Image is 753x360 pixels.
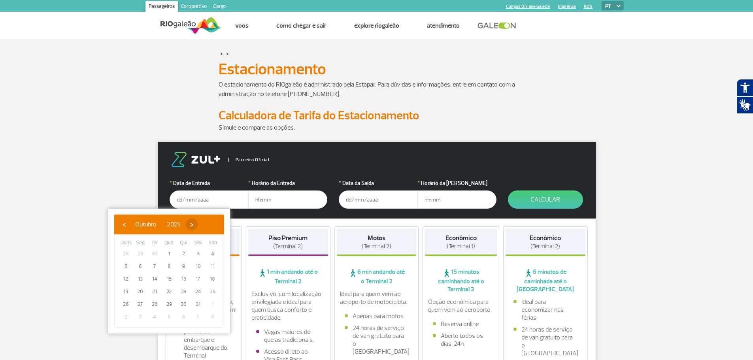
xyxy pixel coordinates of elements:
li: 24 horas de serviço de van gratuito para o [GEOGRAPHIC_DATA] [345,324,409,356]
span: 26 [119,298,132,311]
span: 2 [119,311,132,323]
button: Calcular [508,190,583,209]
label: Horário da [PERSON_NAME] [417,179,496,187]
span: 8 [206,311,219,323]
th: weekday [205,239,220,247]
span: 2025 [167,221,181,228]
li: Aberto todos os dias, 24h. [433,332,489,348]
span: 6 min andando até o Terminal 2 [337,268,417,285]
span: 11 [206,260,219,273]
span: 29 [134,247,147,260]
span: 4 [148,311,161,323]
li: Reserva online [433,320,489,328]
a: RQS [584,4,593,9]
input: dd/mm/aaaa [339,190,418,209]
span: 25 [206,285,219,298]
p: Simule e compare as opções. [219,123,535,132]
span: 10 [192,260,204,273]
span: (Terminal 2) [530,243,560,250]
th: weekday [147,239,162,247]
span: 15 minutos caminhando até o Terminal 2 [425,268,497,293]
input: dd/mm/aaaa [170,190,249,209]
span: 20 [134,285,147,298]
a: Compra On-line GaleOn [506,4,550,9]
th: weekday [119,239,133,247]
strong: Econômico [530,234,561,242]
a: > [220,49,223,58]
span: 30 [148,247,161,260]
li: Fácil acesso aos pontos de embarque e desembarque do Terminal [176,320,232,360]
span: (Terminal 1) [447,243,475,250]
strong: Motos [368,234,385,242]
a: Imprensa [558,4,576,9]
span: 31 [192,298,204,311]
li: Ideal para economizar nas férias [513,298,577,322]
a: Atendimento [427,22,460,30]
label: Data da Saída [339,179,418,187]
th: weekday [162,239,177,247]
span: 1 [206,298,219,311]
button: › [186,219,198,230]
button: Abrir recursos assistivos. [736,79,753,96]
span: 3 [192,247,204,260]
strong: Piso Premium [268,234,308,242]
label: Horário da Entrada [248,179,327,187]
p: Exclusivo, com localização privilegiada e ideal para quem busca conforto e praticidade. [251,290,325,322]
a: Passageiros [145,1,178,13]
th: weekday [133,239,148,247]
span: 28 [119,247,132,260]
span: 6 minutos de caminhada até o [GEOGRAPHIC_DATA] [506,268,585,293]
span: 2 [177,247,190,260]
span: 14 [148,273,161,285]
span: 24 [192,285,204,298]
button: Outubro [130,219,162,230]
span: (Terminal 2) [273,243,303,250]
span: 6 [177,311,190,323]
a: Como chegar e sair [276,22,326,30]
button: 2025 [162,219,186,230]
span: 9 [177,260,190,273]
span: 15 [163,273,176,285]
span: 30 [177,298,190,311]
span: 16 [177,273,190,285]
span: (Terminal 2) [362,243,391,250]
span: 4 [206,247,219,260]
span: Outubro [135,221,157,228]
li: Apenas para motos. [345,312,409,320]
span: 3 [134,311,147,323]
img: logo-zul.png [170,152,222,167]
th: weekday [176,239,191,247]
span: 19 [119,285,132,298]
h2: Calculadora de Tarifa do Estacionamento [219,108,535,123]
strong: Econômico [445,234,477,242]
p: Opção econômica para quem vem ao aeroporto. [428,298,494,314]
span: 5 [119,260,132,273]
span: 8 [163,260,176,273]
input: hh:mm [248,190,327,209]
span: 1 [163,247,176,260]
span: 29 [163,298,176,311]
label: Data de Entrada [170,179,249,187]
span: 6 [134,260,147,273]
span: 28 [148,298,161,311]
span: 7 [192,311,204,323]
span: 1 min andando até o Terminal 2 [248,268,328,285]
li: 24 horas de serviço de van gratuito para o [GEOGRAPHIC_DATA] [513,326,577,357]
a: Corporativo [178,1,210,13]
span: 18 [206,273,219,285]
button: ‹ [118,219,130,230]
span: 7 [148,260,161,273]
input: hh:mm [417,190,496,209]
bs-datepicker-container: calendar [108,209,230,334]
th: weekday [191,239,206,247]
h1: Estacionamento [219,62,535,76]
p: O estacionamento do RIOgaleão é administrado pela Estapar. Para dúvidas e informações, entre em c... [219,80,535,99]
span: 27 [134,298,147,311]
a: > [226,49,229,58]
span: 21 [148,285,161,298]
a: Explore RIOgaleão [354,22,399,30]
span: 17 [192,273,204,285]
p: Ideal para quem vem ao aeroporto de motocicleta. [340,290,413,306]
bs-datepicker-navigation-view: ​ ​ ​ [118,219,198,227]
